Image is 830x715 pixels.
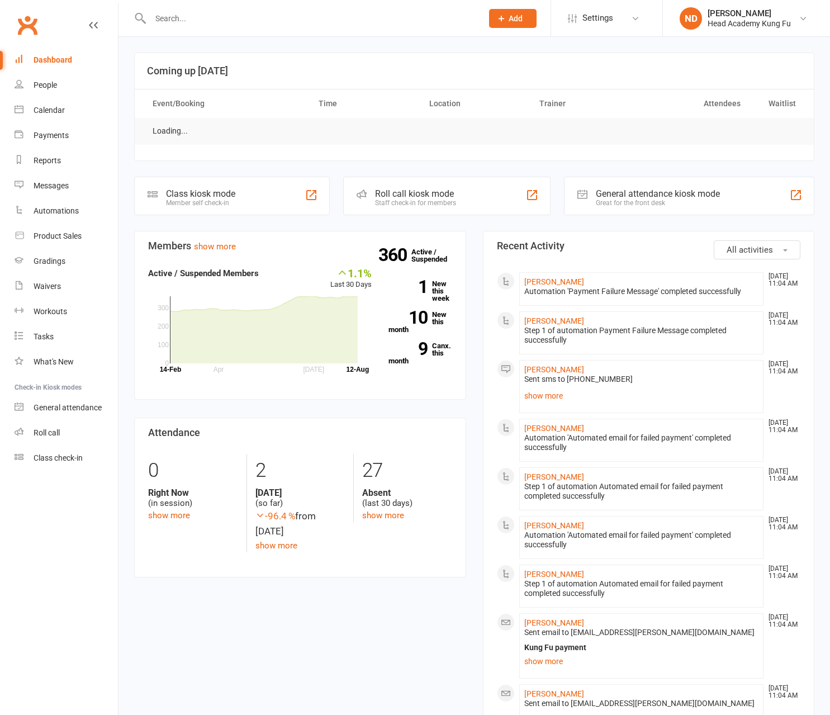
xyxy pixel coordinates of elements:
div: Automations [34,206,79,215]
span: Sent email to [EMAIL_ADDRESS][PERSON_NAME][DOMAIN_NAME] [524,699,755,708]
div: Head Academy Kung Fu [708,18,791,29]
a: [PERSON_NAME] [524,689,584,698]
div: [PERSON_NAME] [708,8,791,18]
div: Automation 'Automated email for failed payment' completed successfully [524,531,759,550]
div: Class kiosk mode [166,188,235,199]
strong: Right Now [148,487,238,498]
div: Step 1 of automation Automated email for failed payment completed successfully [524,482,759,501]
a: Calendar [15,98,118,123]
div: Automation 'Automated email for failed payment' completed successfully [524,433,759,452]
h3: Coming up [DATE] [147,65,801,77]
span: Sent email to [EMAIL_ADDRESS][PERSON_NAME][DOMAIN_NAME] [524,628,755,637]
button: Add [489,9,537,28]
a: show more [194,242,236,252]
button: All activities [714,240,800,259]
a: 360Active / Suspended [411,240,461,271]
th: Location [419,89,530,118]
div: Workouts [34,307,67,316]
div: (last 30 days) [362,487,452,509]
div: 2 [255,454,345,487]
a: Workouts [15,299,118,324]
div: General attendance kiosk mode [596,188,720,199]
a: show more [255,541,297,551]
time: [DATE] 11:04 AM [763,312,800,326]
h3: Members [148,240,452,252]
div: Class check-in [34,453,83,462]
div: Reports [34,156,61,165]
div: 0 [148,454,238,487]
a: Payments [15,123,118,148]
a: What's New [15,349,118,375]
div: Product Sales [34,231,82,240]
time: [DATE] 11:04 AM [763,468,800,482]
span: Settings [582,6,613,31]
div: Staff check-in for members [375,199,456,207]
div: General attendance [34,403,102,412]
div: Member self check-in [166,199,235,207]
strong: 360 [378,247,411,263]
div: ND [680,7,702,30]
a: [PERSON_NAME] [524,521,584,530]
th: Time [309,89,419,118]
time: [DATE] 11:04 AM [763,273,800,287]
strong: 10 [388,309,428,326]
th: Trainer [529,89,640,118]
div: from [DATE] [255,509,345,539]
time: [DATE] 11:04 AM [763,361,800,375]
div: Gradings [34,257,65,266]
a: Dashboard [15,48,118,73]
a: [PERSON_NAME] [524,365,584,374]
div: Dashboard [34,55,72,64]
a: show more [148,510,190,520]
strong: 1 [388,278,428,295]
a: People [15,73,118,98]
input: Search... [147,11,475,26]
div: Roll call kiosk mode [375,188,456,199]
strong: Active / Suspended Members [148,268,259,278]
time: [DATE] 11:04 AM [763,614,800,628]
span: Sent sms to [PHONE_NUMBER] [524,375,633,383]
div: 27 [362,454,452,487]
a: General attendance kiosk mode [15,395,118,420]
div: Kung Fu payment [524,643,759,652]
div: Roll call [34,428,60,437]
span: Add [509,14,523,23]
a: [PERSON_NAME] [524,570,584,579]
h3: Recent Activity [497,240,801,252]
a: Reports [15,148,118,173]
a: Class kiosk mode [15,446,118,471]
a: 9Canx. this month [388,342,452,364]
a: [PERSON_NAME] [524,472,584,481]
div: Waivers [34,282,61,291]
a: show more [524,654,759,669]
time: [DATE] 11:04 AM [763,517,800,531]
span: -96.4 % [255,510,295,522]
a: Roll call [15,420,118,446]
time: [DATE] 11:04 AM [763,685,800,699]
a: Tasks [15,324,118,349]
a: 10New this month [388,311,452,333]
td: Loading... [143,118,198,144]
strong: [DATE] [255,487,345,498]
h3: Attendance [148,427,452,438]
div: Tasks [34,332,54,341]
div: Automation 'Payment Failure Message' completed successfully [524,287,759,296]
div: 1.1% [330,267,372,279]
a: Gradings [15,249,118,274]
div: People [34,81,57,89]
time: [DATE] 11:04 AM [763,565,800,580]
strong: 9 [388,340,428,357]
th: Event/Booking [143,89,309,118]
a: 1New this week [388,280,452,302]
a: Messages [15,173,118,198]
strong: Absent [362,487,452,498]
a: [PERSON_NAME] [524,424,584,433]
div: Calendar [34,106,65,115]
a: Product Sales [15,224,118,249]
a: show more [524,388,759,404]
a: Clubworx [13,11,41,39]
a: [PERSON_NAME] [524,618,584,627]
div: Last 30 Days [330,267,372,291]
th: Waitlist [751,89,806,118]
a: Waivers [15,274,118,299]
